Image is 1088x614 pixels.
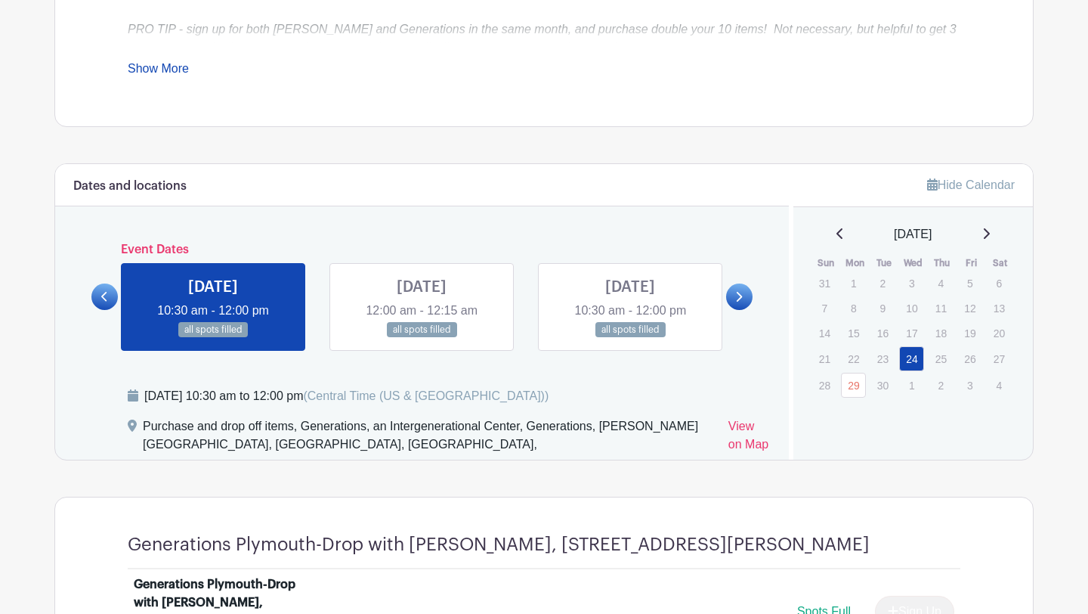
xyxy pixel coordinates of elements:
p: 1 [899,374,924,397]
span: [DATE] [894,225,932,243]
p: 22 [841,347,866,371]
p: 28 [812,374,837,397]
h6: Dates and locations [73,179,187,194]
p: 3 [899,271,924,295]
span: (Central Time (US & [GEOGRAPHIC_DATA])) [303,389,549,402]
p: 18 [929,321,954,345]
p: 12 [957,296,982,320]
th: Sat [986,256,1015,271]
p: 15 [841,321,866,345]
div: Purchase and drop off items, Generations, an Intergenerational Center, Generations, [PERSON_NAME]... [143,417,716,460]
p: 1 [841,271,866,295]
th: Fri [957,256,986,271]
div: [DATE] 10:30 am to 12:00 pm [144,387,549,405]
p: 3 [957,374,982,397]
p: 19 [957,321,982,345]
th: Tue [870,256,899,271]
th: Thu [928,256,957,271]
p: 16 [870,321,895,345]
p: 8 [841,296,866,320]
p: 5 [957,271,982,295]
h6: Event Dates [118,243,726,257]
p: 7 [812,296,837,320]
a: View on Map [728,417,771,460]
th: Wed [898,256,928,271]
a: Hide Calendar [927,178,1015,191]
a: 29 [841,373,866,398]
em: BUT, you also need to confirm the drop off dates to be sure you don't miss one! [425,41,848,54]
p: 4 [929,271,954,295]
th: Mon [840,256,870,271]
p: 11 [929,296,954,320]
p: 17 [899,321,924,345]
em: PRO TIP - sign up for both [PERSON_NAME] and Generations in the same month, and purchase double y... [128,23,957,54]
p: 6 [987,271,1012,295]
p: 2 [870,271,895,295]
p: 10 [899,296,924,320]
p: 25 [929,347,954,371]
p: 26 [957,347,982,371]
p: 13 [987,296,1012,320]
p: 31 [812,271,837,295]
h4: Generations Plymouth-Drop with [PERSON_NAME], [STREET_ADDRESS][PERSON_NAME] [128,534,870,556]
th: Sun [811,256,841,271]
p: 14 [812,321,837,345]
p: 4 [987,374,1012,397]
p: 9 [870,296,895,320]
p: 27 [987,347,1012,371]
p: 2 [929,374,954,397]
p: 21 [812,347,837,371]
a: Show More [128,62,189,81]
p: 30 [870,374,895,397]
p: 20 [987,321,1012,345]
div: ;-) -- [128,2,960,57]
p: 23 [870,347,895,371]
a: 24 [899,346,924,371]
